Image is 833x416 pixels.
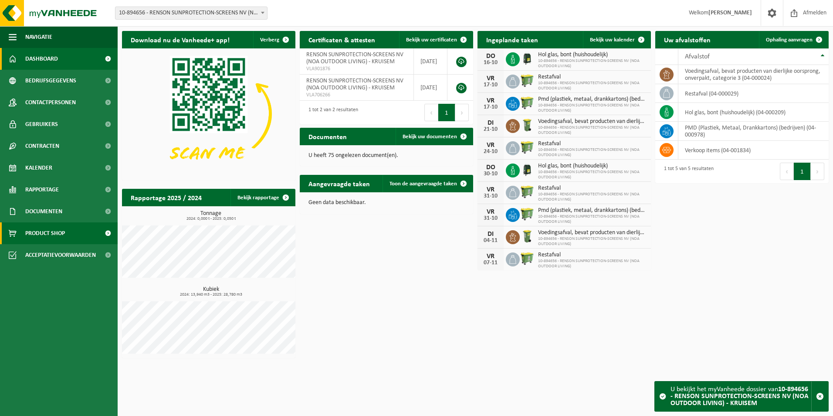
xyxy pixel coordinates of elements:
div: VR [482,208,499,215]
strong: 10-894656 - RENSON SUNPROTECTION-SCREENS NV (NOA OUTDOOR LIVING) - KRUISEM [670,386,809,407]
span: Bekijk uw documenten [403,134,457,140]
span: Pmd (plastiek, metaal, drankkartons) (bedrijven) [538,96,647,103]
h2: Uw afvalstoffen [655,31,719,48]
span: Documenten [25,201,62,222]
span: 2024: 0,000 t - 2025: 0,050 t [126,217,295,221]
span: 10-894656 - RENSON SUNPROTECTION-SCREENS NV (NOA OUTDOOR LIVING) [538,103,647,113]
a: Toon de aangevraagde taken [383,175,472,192]
td: hol glas, bont (huishoudelijk) (04-000209) [678,103,829,122]
span: Restafval [538,252,647,259]
div: 21-10 [482,126,499,133]
span: 10-894656 - RENSON SUNPROTECTION-SCREENS NV (NOA OUTDOOR LIVING) [538,236,647,247]
a: Ophaling aanvragen [759,31,828,48]
span: Navigatie [25,26,52,48]
div: 1 tot 2 van 2 resultaten [304,103,358,122]
span: Restafval [538,74,647,81]
h2: Ingeplande taken [477,31,547,48]
button: 1 [438,104,455,121]
span: 2024: 13,940 m3 - 2025: 28,780 m3 [126,293,295,297]
span: Kalender [25,157,52,179]
span: Bedrijfsgegevens [25,70,76,92]
a: Bekijk rapportage [230,189,295,206]
span: 10-894656 - RENSON SUNPROTECTION-SCREENS NV (NOA OUTDOOR LIVING) [538,125,647,136]
span: 10-894656 - RENSON SUNPROTECTION-SCREENS NV (NOA OUTDOOR LIVING) [538,214,647,225]
div: 16-10 [482,60,499,66]
h3: Tonnage [126,211,295,221]
span: VLA901876 [306,65,407,72]
h3: Kubiek [126,286,295,297]
button: Verberg [253,31,295,48]
a: Bekijk uw kalender [583,31,650,48]
div: 31-10 [482,193,499,199]
button: Previous [424,104,438,121]
span: VLA706266 [306,92,407,99]
img: WB-0140-HPE-GN-50 [520,229,535,244]
span: Afvalstof [685,53,710,60]
div: 17-10 [482,104,499,110]
span: 10-894656 - RENSON SUNPROTECTION-SCREENS NV (NOA OUTDOOR LIVING) [538,81,647,91]
img: WB-0660-HPE-GN-50 [520,207,535,222]
div: 17-10 [482,82,499,88]
h2: Aangevraagde taken [300,175,379,192]
div: VR [482,186,499,193]
span: Voedingsafval, bevat producten van dierlijke oorsprong, onverpakt, categorie 3 [538,118,647,125]
span: Acceptatievoorwaarden [25,244,96,266]
span: Dashboard [25,48,58,70]
div: DO [482,53,499,60]
span: 10-894656 - RENSON SUNPROTECTION-SCREENS NV (NOA OUTDOOR LIVING) [538,170,647,180]
img: WB-0660-HPE-GN-50 [520,251,535,266]
h2: Download nu de Vanheede+ app! [122,31,238,48]
td: PMD (Plastiek, Metaal, Drankkartons) (bedrijven) (04-000978) [678,122,829,141]
h2: Certificaten & attesten [300,31,384,48]
div: 04-11 [482,238,499,244]
div: 31-10 [482,215,499,222]
span: 10-894656 - RENSON SUNPROTECTION-SCREENS NV (NOA OUTDOOR LIVING) [538,58,647,69]
h2: Rapportage 2025 / 2024 [122,189,210,206]
span: RENSON SUNPROTECTION-SCREENS NV (NOA OUTDOOR LIVING) - KRUISEM [306,78,403,91]
img: WB-0660-HPE-GN-50 [520,140,535,155]
span: Gebruikers [25,113,58,135]
div: VR [482,97,499,104]
img: CR-HR-1C-1000-PES-01 [520,162,535,177]
button: Next [455,104,469,121]
strong: [PERSON_NAME] [708,10,752,16]
div: U bekijkt het myVanheede dossier van [670,382,811,411]
div: 24-10 [482,149,499,155]
div: 07-11 [482,260,499,266]
span: Ophaling aanvragen [766,37,813,43]
span: Contracten [25,135,59,157]
div: VR [482,75,499,82]
span: 10-894656 - RENSON SUNPROTECTION-SCREENS NV (NOA OUTDOOR LIVING) - KRUISEM [115,7,268,20]
img: Download de VHEPlus App [122,48,295,179]
span: Hol glas, bont (huishoudelijk) [538,51,647,58]
span: Verberg [260,37,279,43]
div: 30-10 [482,171,499,177]
td: verkoop items (04-001834) [678,141,829,160]
span: Restafval [538,185,647,192]
div: DI [482,119,499,126]
span: RENSON SUNPROTECTION-SCREENS NV (NOA OUTDOOR LIVING) - KRUISEM [306,51,403,65]
a: Bekijk uw certificaten [399,31,472,48]
a: Bekijk uw documenten [396,128,472,145]
td: voedingsafval, bevat producten van dierlijke oorsprong, onverpakt, categorie 3 (04-000024) [678,65,829,84]
span: Pmd (plastiek, metaal, drankkartons) (bedrijven) [538,207,647,214]
span: 10-894656 - RENSON SUNPROTECTION-SCREENS NV (NOA OUTDOOR LIVING) [538,192,647,202]
span: Restafval [538,140,647,147]
span: Hol glas, bont (huishoudelijk) [538,163,647,170]
div: VR [482,253,499,260]
img: WB-0140-HPE-GN-50 [520,118,535,133]
div: DI [482,231,499,238]
span: 10-894656 - RENSON SUNPROTECTION-SCREENS NV (NOA OUTDOOR LIVING) - KRUISEM [115,7,267,19]
h2: Documenten [300,128,356,145]
button: Previous [780,163,794,180]
span: 10-894656 - RENSON SUNPROTECTION-SCREENS NV (NOA OUTDOOR LIVING) [538,259,647,269]
img: WB-0660-HPE-GN-50 [520,184,535,199]
button: Next [811,163,824,180]
p: Geen data beschikbaar. [308,200,464,206]
img: WB-0660-HPE-GN-50 [520,95,535,110]
div: DO [482,164,499,171]
img: CR-HR-1C-1000-PES-01 [520,51,535,66]
span: Bekijk uw certificaten [406,37,457,43]
div: VR [482,142,499,149]
td: [DATE] [414,48,447,75]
